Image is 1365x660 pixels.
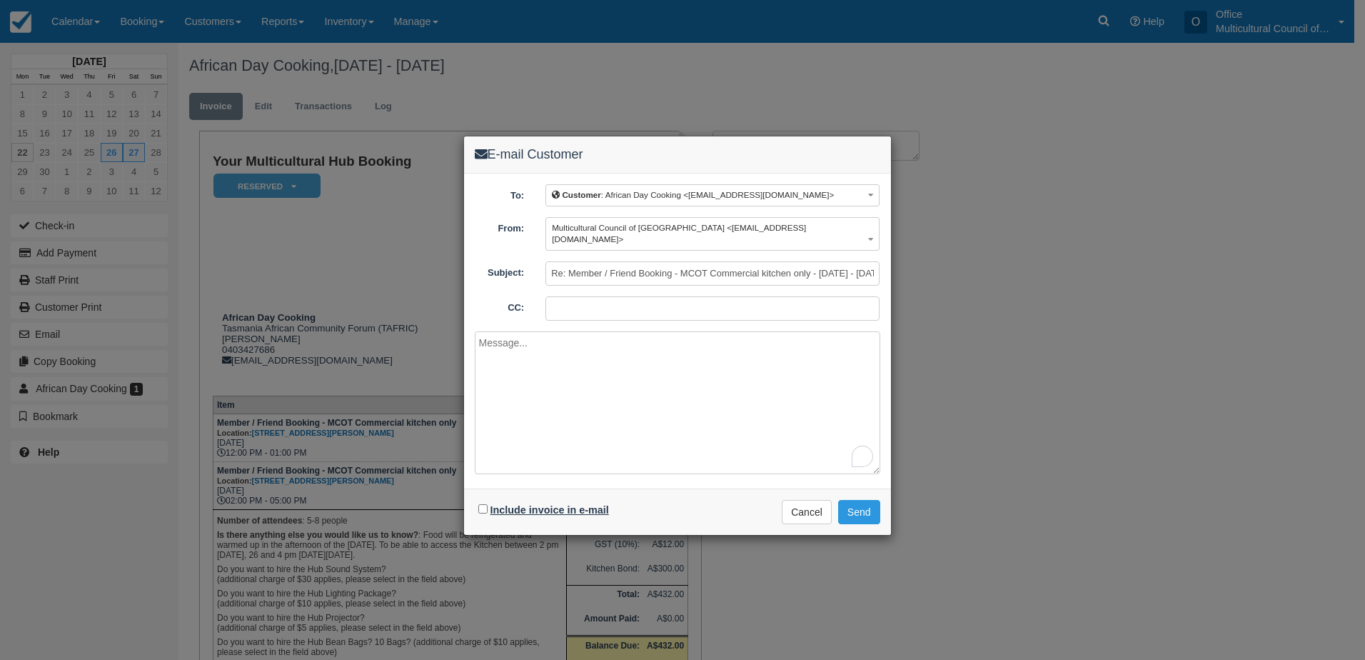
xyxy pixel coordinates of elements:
[464,296,535,315] label: CC:
[782,500,832,524] button: Cancel
[475,331,880,474] textarea: To enrich screen reader interactions, please activate Accessibility in Grammarly extension settings
[464,217,535,236] label: From:
[475,147,880,162] h4: E-mail Customer
[464,261,535,280] label: Subject:
[490,504,609,516] label: Include invoice in e-mail
[838,500,880,524] button: Send
[545,217,880,251] button: Multicultural Council of [GEOGRAPHIC_DATA] <[EMAIL_ADDRESS][DOMAIN_NAME]>
[545,184,880,206] button: Customer: African Day Cooking <[EMAIL_ADDRESS][DOMAIN_NAME]>
[464,184,535,203] label: To:
[552,223,806,244] span: Multicultural Council of [GEOGRAPHIC_DATA] <[EMAIL_ADDRESS][DOMAIN_NAME]>
[552,190,834,199] span: : African Day Cooking <[EMAIL_ADDRESS][DOMAIN_NAME]>
[562,190,600,199] b: Customer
